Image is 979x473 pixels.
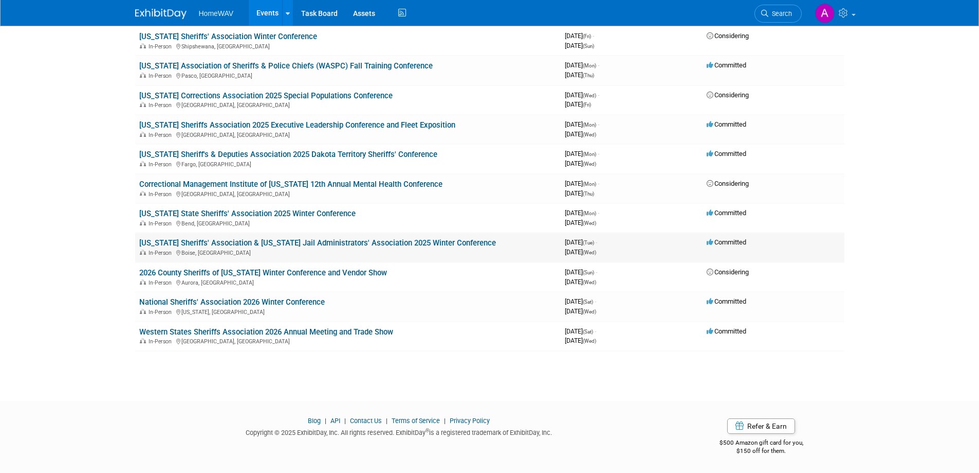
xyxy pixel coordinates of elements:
span: (Wed) [583,279,596,285]
span: In-Person [149,250,175,256]
div: Copyright © 2025 ExhibitDay, Inc. All rights reserved. ExhibitDay is a registered trademark of Ex... [135,426,663,437]
span: (Thu) [583,191,594,197]
span: - [598,61,599,69]
span: Committed [707,150,746,157]
div: $500 Amazon gift card for you, [678,432,844,456]
span: Committed [707,238,746,246]
img: In-Person Event [140,220,146,225]
span: [DATE] [565,307,596,315]
span: In-Person [149,43,175,50]
img: In-Person Event [140,161,146,166]
span: (Mon) [583,211,596,216]
img: In-Person Event [140,191,146,196]
span: [DATE] [565,42,594,49]
span: (Fri) [583,33,591,39]
span: Committed [707,120,746,128]
span: In-Person [149,132,175,138]
a: Western States Sheriffs Association 2026 Annual Meeting and Trade Show [139,327,393,337]
a: [US_STATE] Sheriffs' Association & [US_STATE] Jail Administrators' Association 2025 Winter Confer... [139,238,496,248]
span: [DATE] [565,160,596,167]
sup: ® [426,428,429,433]
span: | [342,417,348,425]
span: (Wed) [583,309,596,314]
span: [DATE] [565,278,596,286]
span: HomeWAV [199,9,234,17]
span: In-Person [149,220,175,227]
span: Considering [707,268,749,276]
span: (Wed) [583,338,596,344]
span: In-Person [149,338,175,345]
div: Fargo, [GEOGRAPHIC_DATA] [139,160,557,168]
a: Refer & Earn [727,418,795,434]
a: Blog [308,417,321,425]
span: [DATE] [565,32,594,40]
img: In-Person Event [140,132,146,137]
span: [DATE] [565,100,591,108]
span: (Wed) [583,93,596,98]
a: [US_STATE] Sheriffs Association 2025 Executive Leadership Conference and Fleet Exposition [139,120,455,130]
img: Amanda Jasper [815,4,835,23]
a: Correctional Management Institute of [US_STATE] 12th Annual Mental Health Conference [139,180,442,189]
div: Bend, [GEOGRAPHIC_DATA] [139,219,557,227]
span: [DATE] [565,130,596,138]
span: (Sat) [583,329,593,335]
span: [DATE] [565,268,597,276]
div: $150 off for them. [678,447,844,456]
span: [DATE] [565,337,596,344]
span: - [598,150,599,157]
a: Search [754,5,802,23]
img: In-Person Event [140,250,146,255]
span: [DATE] [565,219,596,226]
span: In-Person [149,191,175,198]
span: Committed [707,61,746,69]
span: (Sun) [583,43,594,49]
span: Committed [707,209,746,217]
span: Committed [707,297,746,305]
span: [DATE] [565,71,594,79]
span: | [383,417,390,425]
span: [DATE] [565,248,596,256]
span: [DATE] [565,209,599,217]
span: [DATE] [565,91,599,99]
span: - [596,268,597,276]
span: (Wed) [583,250,596,255]
span: Considering [707,180,749,187]
span: (Mon) [583,122,596,128]
span: In-Person [149,309,175,316]
img: In-Person Event [140,309,146,314]
span: Considering [707,91,749,99]
div: Boise, [GEOGRAPHIC_DATA] [139,248,557,256]
div: Pasco, [GEOGRAPHIC_DATA] [139,71,557,79]
span: (Mon) [583,63,596,68]
span: - [598,180,599,187]
span: - [593,32,594,40]
span: - [595,297,596,305]
span: In-Person [149,102,175,109]
div: Aurora, [GEOGRAPHIC_DATA] [139,278,557,286]
span: [DATE] [565,150,599,157]
span: (Wed) [583,220,596,226]
div: [GEOGRAPHIC_DATA], [GEOGRAPHIC_DATA] [139,189,557,198]
span: [DATE] [565,189,594,197]
a: Contact Us [350,417,382,425]
span: (Mon) [583,151,596,157]
span: Committed [707,327,746,335]
a: 2026 County Sheriffs of [US_STATE] Winter Conference and Vendor Show [139,268,387,277]
a: [US_STATE] Sheriffs' Association Winter Conference [139,32,317,41]
span: | [441,417,448,425]
span: Search [768,10,792,17]
a: [US_STATE] Association of Sheriffs & Police Chiefs (WASPC) Fall Training Conference [139,61,433,71]
span: - [598,209,599,217]
div: [GEOGRAPHIC_DATA], [GEOGRAPHIC_DATA] [139,337,557,345]
div: [GEOGRAPHIC_DATA], [GEOGRAPHIC_DATA] [139,100,557,109]
img: In-Person Event [140,73,146,78]
div: Shipshewana, [GEOGRAPHIC_DATA] [139,42,557,50]
a: [US_STATE] Corrections Association 2025 Special Populations Conference [139,91,393,100]
span: [DATE] [565,238,597,246]
span: Considering [707,32,749,40]
span: - [598,91,599,99]
span: - [596,238,597,246]
span: (Mon) [583,181,596,187]
span: - [595,327,596,335]
span: | [322,417,329,425]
